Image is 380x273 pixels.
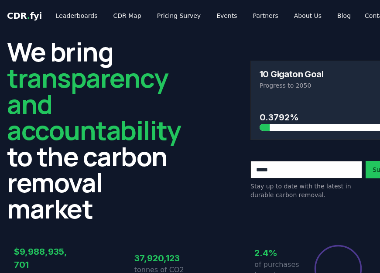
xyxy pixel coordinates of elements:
[150,8,208,24] a: Pricing Survey
[106,8,148,24] a: CDR Map
[7,38,181,222] h2: We bring to the carbon removal market
[260,70,323,78] h3: 10 Gigaton Goal
[14,245,70,271] h3: $9,988,935,701
[27,10,30,21] span: .
[330,8,358,24] a: Blog
[7,10,42,21] span: CDR fyi
[7,60,181,148] span: transparency and accountability
[49,8,105,24] a: Leaderboards
[287,8,329,24] a: About Us
[209,8,244,24] a: Events
[7,10,42,22] a: CDR.fyi
[49,8,358,24] nav: Main
[134,252,190,265] h3: 37,920,123
[250,182,362,199] p: Stay up to date with the latest in durable carbon removal.
[254,246,310,259] h3: 2.4%
[246,8,285,24] a: Partners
